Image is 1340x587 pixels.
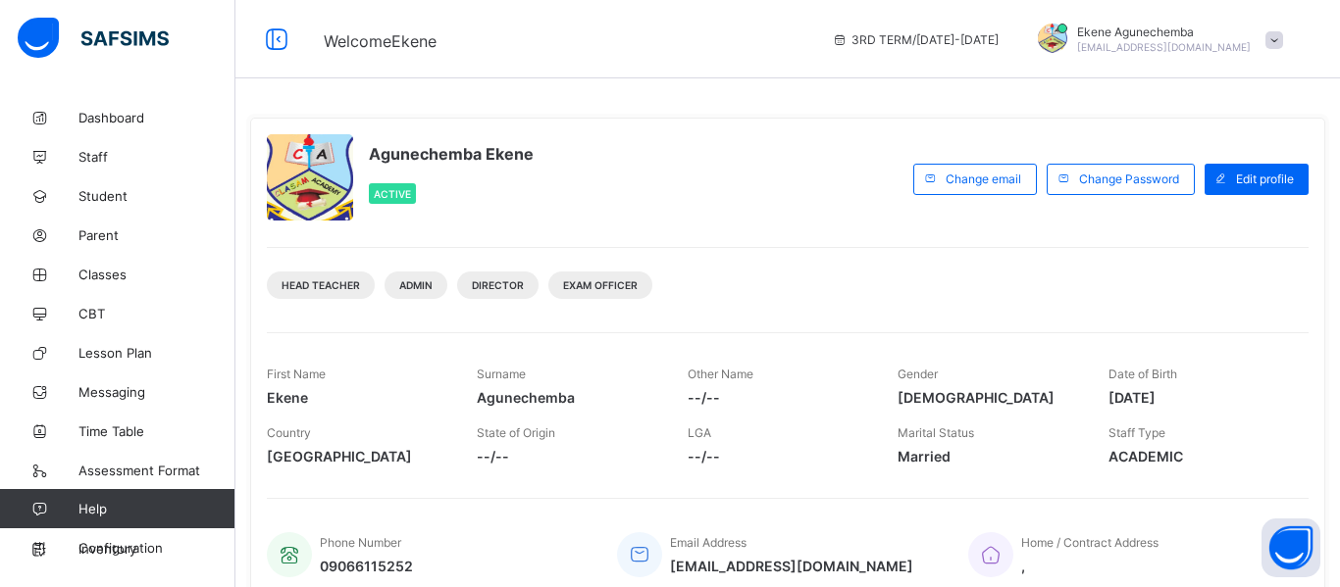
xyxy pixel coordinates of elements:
[1108,448,1289,465] span: ACADEMIC
[267,425,311,440] span: Country
[78,188,235,204] span: Student
[477,425,555,440] span: State of Origin
[1108,425,1165,440] span: Staff Type
[563,279,638,291] span: Exam Officer
[267,367,326,381] span: First Name
[477,367,526,381] span: Surname
[1108,389,1289,406] span: [DATE]
[670,535,747,550] span: Email Address
[670,558,913,574] span: [EMAIL_ADDRESS][DOMAIN_NAME]
[477,389,657,406] span: Agunechemba
[267,389,447,406] span: Ekene
[78,149,235,165] span: Staff
[898,389,1078,406] span: [DEMOGRAPHIC_DATA]
[1262,518,1320,577] button: Open asap
[78,227,235,243] span: Parent
[1077,41,1251,53] span: [EMAIL_ADDRESS][DOMAIN_NAME]
[898,425,974,440] span: Marital Status
[688,367,753,381] span: Other Name
[78,267,235,282] span: Classes
[320,558,413,574] span: 09066115252
[1021,535,1159,550] span: Home / Contract Address
[898,448,1078,465] span: Married
[688,389,868,406] span: --/--
[78,423,235,439] span: Time Table
[78,501,234,516] span: Help
[267,448,447,465] span: [GEOGRAPHIC_DATA]
[898,367,938,381] span: Gender
[477,448,657,465] span: --/--
[1079,171,1179,186] span: Change Password
[832,32,999,47] span: session/term information
[1077,24,1251,39] span: Ekene Agunechemba
[399,279,433,291] span: Admin
[688,425,711,440] span: LGA
[18,18,169,59] img: safsims
[374,188,411,200] span: Active
[78,345,235,361] span: Lesson Plan
[472,279,524,291] span: DIRECTOR
[78,463,235,478] span: Assessment Format
[78,110,235,125] span: Dashboard
[282,279,360,291] span: Head Teacher
[320,535,401,550] span: Phone Number
[688,448,868,465] span: --/--
[78,384,235,400] span: Messaging
[324,31,437,51] span: Welcome Ekene
[1021,558,1159,574] span: ,
[78,540,234,556] span: Configuration
[946,171,1021,186] span: Change email
[1018,24,1293,56] div: EkeneAgunechemba
[369,144,534,164] span: Agunechemba Ekene
[1236,171,1294,186] span: Edit profile
[78,306,235,321] span: CBT
[1108,367,1177,381] span: Date of Birth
